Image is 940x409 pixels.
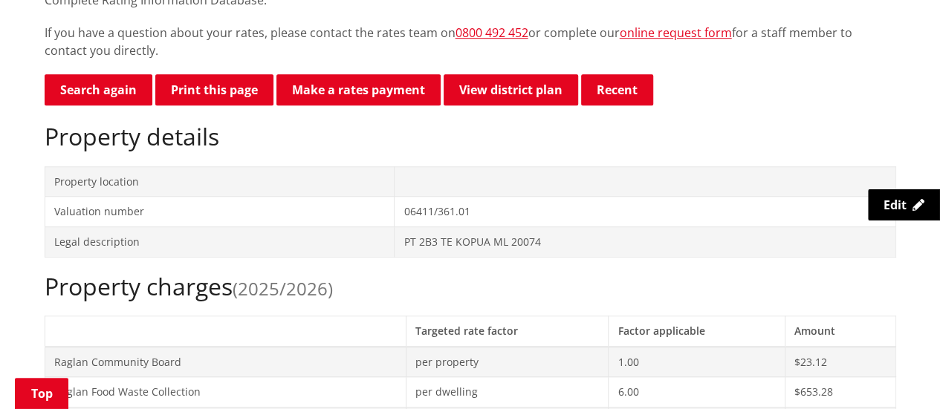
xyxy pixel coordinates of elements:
[620,24,732,41] a: online request form
[45,24,896,59] p: If you have a question about your rates, please contact the rates team on or complete our for a s...
[456,24,528,41] a: 0800 492 452
[581,74,653,105] button: Recent
[785,347,895,377] td: $23.12
[609,347,785,377] td: 1.00
[406,347,608,377] td: per property
[45,166,395,197] td: Property location
[45,226,395,257] td: Legal description
[868,189,940,220] a: Edit
[45,197,395,227] td: Valuation number
[45,272,896,301] h2: Property charges
[15,378,68,409] a: Top
[406,315,608,346] th: Targeted rate factor
[406,377,608,408] td: per dwelling
[276,74,441,105] a: Make a rates payment
[395,197,895,227] td: 06411/361.01
[45,122,896,151] h2: Property details
[884,197,907,213] span: Edit
[45,347,406,377] td: Raglan Community Board
[609,315,785,346] th: Factor applicable
[872,347,925,400] iframe: Messenger Launcher
[233,276,333,301] span: (2025/2026)
[444,74,578,105] a: View district plan
[395,226,895,257] td: PT 2B3 TE KOPUA ML 20074
[609,377,785,408] td: 6.00
[45,377,406,408] td: Raglan Food Waste Collection
[155,74,273,105] button: Print this page
[785,377,895,408] td: $653.28
[785,315,895,346] th: Amount
[45,74,152,105] a: Search again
